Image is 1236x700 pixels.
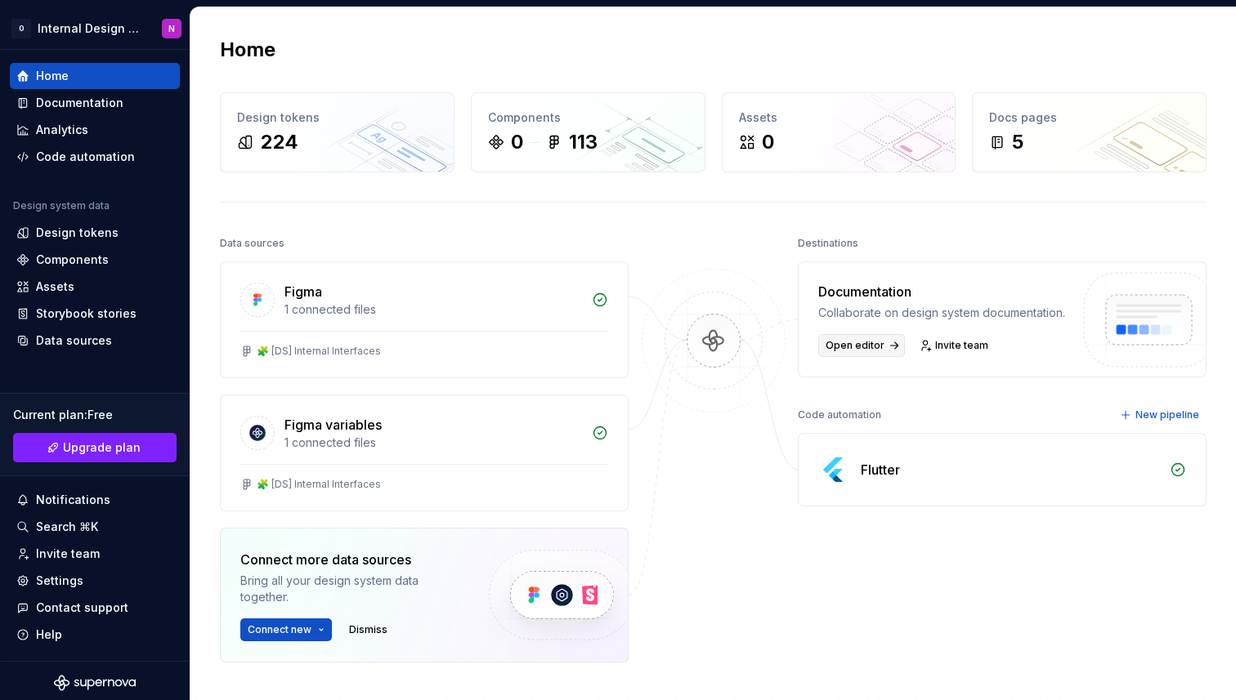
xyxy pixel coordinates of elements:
a: Figma1 connected files🧩 [DS] Internal Interfaces [220,261,629,378]
div: Code automation [798,404,881,426]
button: Dismiss [342,618,395,641]
div: Design tokens [237,109,437,126]
a: Storybook stories [10,301,180,327]
svg: Supernova Logo [54,675,136,691]
button: Search ⌘K [10,514,180,540]
div: Contact support [36,600,128,616]
div: Assets [739,109,939,126]
div: 1 connected files [284,435,582,451]
div: Analytics [36,122,88,138]
a: Invite team [915,334,996,357]
a: Components [10,247,180,273]
div: 🧩 [DS] Internal Interfaces [257,478,381,491]
div: Search ⌘K [36,519,98,535]
button: OInternal Design SystemN [3,11,186,46]
span: New pipeline [1135,408,1199,421]
div: Assets [36,279,74,295]
span: Connect new [248,623,311,636]
div: Flutter [861,460,900,479]
a: Open editor [818,334,905,357]
button: New pipeline [1115,404,1207,426]
div: 1 connected files [284,301,582,318]
div: Docs pages [989,109,1189,126]
h2: Home [220,37,275,63]
div: Data sources [36,332,112,349]
a: Design tokens224 [220,92,455,172]
div: Design system data [13,199,110,212]
a: Upgrade plan [13,433,177,462]
span: Dismiss [349,623,387,636]
a: Settings [10,568,180,594]
a: Data sources [10,328,180,354]
div: 0 [762,129,774,155]
div: Storybook stories [36,305,137,322]
div: 113 [569,129,598,155]
a: Figma variables1 connected files🧩 [DS] Internal Interfaces [220,395,629,511]
a: Code automation [10,144,180,170]
div: Help [36,626,62,643]
div: Data sources [220,232,284,255]
span: Upgrade plan [63,439,141,456]
div: Design tokens [36,225,119,241]
a: Design tokens [10,220,180,246]
div: Internal Design System [38,20,142,37]
div: 🧩 [DS] Internal Interfaces [257,345,381,358]
div: Connect more data sources [240,550,461,569]
a: Assets [10,274,180,300]
a: Home [10,63,180,89]
div: Figma variables [284,415,382,435]
a: Docs pages5 [972,92,1207,172]
a: Documentation [10,90,180,116]
div: Documentation [818,282,1065,301]
span: Invite team [935,339,988,352]
div: Code automation [36,149,135,165]
div: O [11,19,31,38]
div: Destinations [798,232,858,255]
div: Notifications [36,492,110,508]
button: Contact support [10,595,180,621]
div: Documentation [36,95,123,111]
div: Collaborate on design system documentation. [818,305,1065,321]
a: Invite team [10,541,180,567]
a: Assets0 [722,92,956,172]
div: N [168,22,175,35]
div: 0 [511,129,523,155]
div: 5 [1012,129,1023,155]
button: Connect new [240,618,332,641]
div: Components [36,252,109,268]
a: Components0113 [471,92,705,172]
div: Home [36,68,69,84]
span: Open editor [826,339,884,352]
div: 224 [260,129,298,155]
div: Current plan : Free [13,407,177,423]
div: Bring all your design system data together. [240,573,461,605]
div: Settings [36,573,83,589]
button: Help [10,622,180,648]
div: Invite team [36,546,100,562]
a: Analytics [10,117,180,143]
div: Components [488,109,688,126]
div: Figma [284,282,322,301]
button: Notifications [10,487,180,513]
